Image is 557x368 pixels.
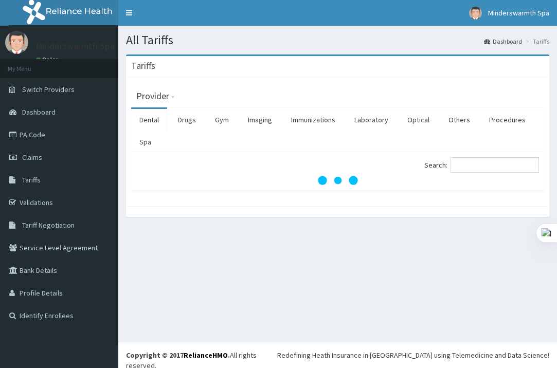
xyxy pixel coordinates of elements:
[131,61,155,70] h3: Tariffs
[469,7,482,20] img: User Image
[22,153,42,162] span: Claims
[36,56,61,63] a: Online
[399,109,438,131] a: Optical
[346,109,397,131] a: Laboratory
[440,109,478,131] a: Others
[126,351,230,360] strong: Copyright © 2017 .
[207,109,237,131] a: Gym
[36,42,115,51] p: Minderswarmth Spa
[131,109,167,131] a: Dental
[170,109,204,131] a: Drugs
[488,8,549,17] span: Minderswarmth Spa
[5,31,28,54] img: User Image
[283,109,344,131] a: Immunizations
[126,33,549,47] h1: All Tariffs
[184,351,228,360] a: RelianceHMO
[481,109,534,131] a: Procedures
[22,220,75,230] span: Tariff Negotiation
[484,37,522,46] a: Dashboard
[240,109,280,131] a: Imaging
[317,160,358,201] svg: audio-loading
[424,157,539,173] label: Search:
[277,350,549,360] div: Redefining Heath Insurance in [GEOGRAPHIC_DATA] using Telemedicine and Data Science!
[131,131,159,153] a: Spa
[136,91,174,101] h3: Provider -
[523,37,549,46] li: Tariffs
[22,107,56,117] span: Dashboard
[451,157,539,173] input: Search:
[22,85,75,94] span: Switch Providers
[22,175,41,185] span: Tariffs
